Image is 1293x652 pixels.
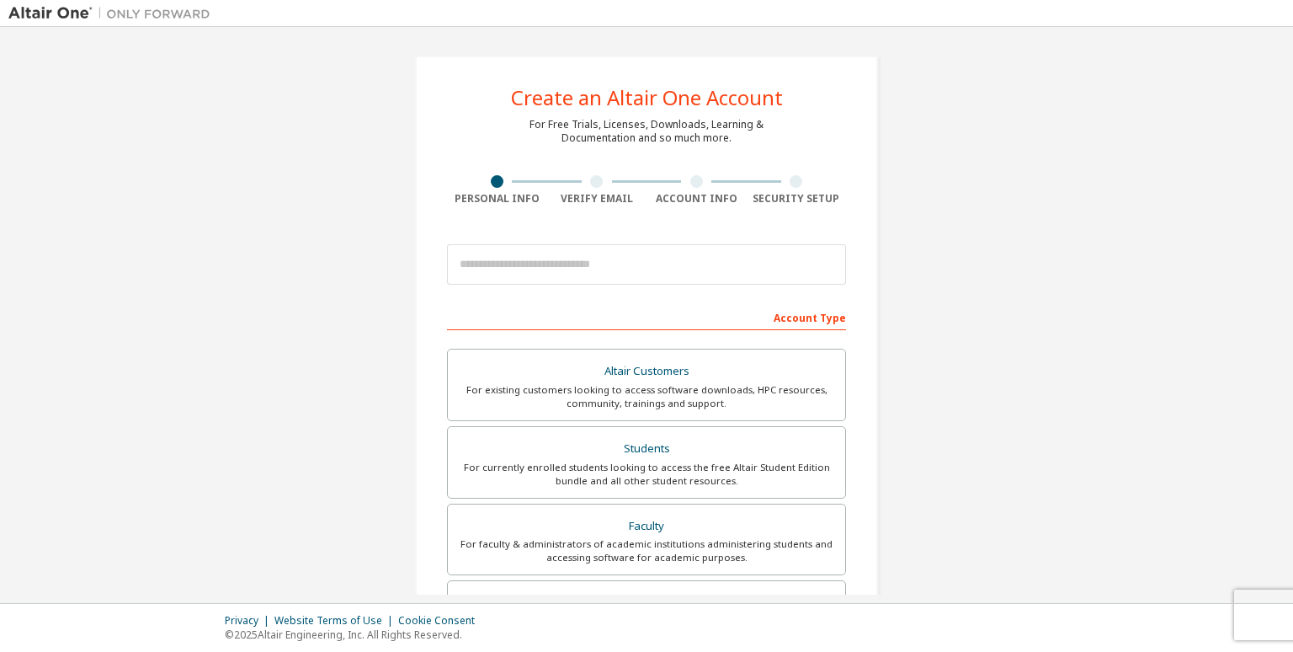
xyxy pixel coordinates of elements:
[547,192,647,206] div: Verify Email
[225,628,485,642] p: © 2025 Altair Engineering, Inc. All Rights Reserved.
[747,192,847,206] div: Security Setup
[458,537,835,564] div: For faculty & administrators of academic institutions administering students and accessing softwa...
[398,614,485,628] div: Cookie Consent
[529,118,764,145] div: For Free Trials, Licenses, Downloads, Learning & Documentation and so much more.
[225,614,274,628] div: Privacy
[458,360,835,383] div: Altair Customers
[458,437,835,461] div: Students
[458,461,835,488] div: For currently enrolled students looking to access the free Altair Student Edition bundle and all ...
[511,88,783,108] div: Create an Altair One Account
[8,5,219,22] img: Altair One
[458,383,835,410] div: For existing customers looking to access software downloads, HPC resources, community, trainings ...
[274,614,398,628] div: Website Terms of Use
[458,515,835,538] div: Faculty
[458,591,835,615] div: Everyone else
[447,192,547,206] div: Personal Info
[646,192,747,206] div: Account Info
[447,303,846,330] div: Account Type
